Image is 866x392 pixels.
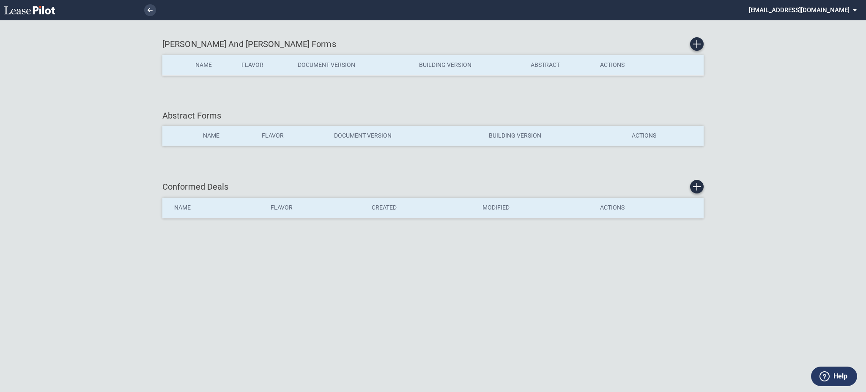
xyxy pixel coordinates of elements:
[833,371,847,382] label: Help
[162,180,704,193] div: Conformed Deals
[594,198,704,218] th: Actions
[328,126,483,146] th: Document Version
[162,37,704,51] div: [PERSON_NAME] and [PERSON_NAME] Forms
[483,126,626,146] th: Building Version
[626,126,704,146] th: Actions
[292,55,413,75] th: Document Version
[256,126,328,146] th: Flavor
[525,55,594,75] th: Abstract
[189,55,236,75] th: Name
[690,37,704,51] a: Create new Form
[197,126,256,146] th: Name
[594,55,655,75] th: Actions
[366,198,477,218] th: Created
[265,198,366,218] th: Flavor
[811,367,857,386] button: Help
[236,55,292,75] th: Flavor
[413,55,525,75] th: Building Version
[162,198,265,218] th: Name
[162,110,704,121] div: Abstract Forms
[690,180,704,193] a: Create new conformed deal
[477,198,594,218] th: Modified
